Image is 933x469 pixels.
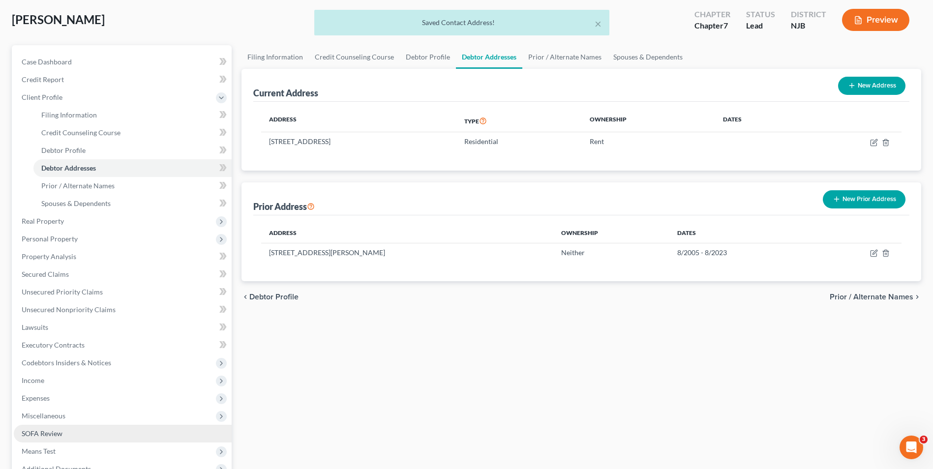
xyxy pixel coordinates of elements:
div: Chapter [694,9,730,20]
div: Prior Address [253,201,315,212]
td: 8/2005 - 8/2023 [669,243,814,262]
td: [STREET_ADDRESS][PERSON_NAME] [261,243,553,262]
td: Neither [553,243,670,262]
th: Address [261,110,456,132]
th: Address [261,223,553,243]
a: Unsecured Nonpriority Claims [14,301,232,319]
div: District [791,9,826,20]
span: Executory Contracts [22,341,85,349]
a: Debtor Addresses [33,159,232,177]
th: Type [456,110,582,132]
div: Saved Contact Address! [322,18,602,28]
span: Income [22,376,44,384]
span: Secured Claims [22,270,69,278]
td: Rent [582,132,715,151]
a: Spouses & Dependents [33,195,232,212]
span: Unsecured Priority Claims [22,288,103,296]
span: Codebtors Insiders & Notices [22,358,111,367]
span: Unsecured Nonpriority Claims [22,305,116,314]
span: Miscellaneous [22,411,65,420]
span: Case Dashboard [22,58,72,66]
a: Spouses & Dependents [607,45,689,69]
span: Debtor Profile [249,293,299,301]
span: Credit Counseling Course [41,128,120,137]
th: Ownership [582,110,715,132]
th: Ownership [553,223,670,243]
a: Lawsuits [14,319,232,336]
span: Debtor Addresses [41,164,96,172]
div: Status [746,9,775,20]
td: Residential [456,132,582,151]
a: Debtor Profile [400,45,456,69]
a: Case Dashboard [14,53,232,71]
span: Personal Property [22,234,78,243]
i: chevron_left [241,293,249,301]
a: Credit Report [14,71,232,88]
a: Prior / Alternate Names [522,45,607,69]
span: Lawsuits [22,323,48,331]
button: chevron_left Debtor Profile [241,293,299,301]
a: Secured Claims [14,265,232,283]
th: Dates [715,110,802,132]
a: Unsecured Priority Claims [14,283,232,301]
button: Prior / Alternate Names chevron_right [830,293,921,301]
td: [STREET_ADDRESS] [261,132,456,151]
a: Credit Counseling Course [309,45,400,69]
a: Debtor Profile [33,142,232,159]
button: × [595,18,602,29]
span: Filing Information [41,111,97,119]
iframe: Intercom live chat [900,436,923,459]
th: Dates [669,223,814,243]
button: New Prior Address [823,190,905,208]
a: Prior / Alternate Names [33,177,232,195]
span: Credit Report [22,75,64,84]
a: SOFA Review [14,425,232,442]
a: Filing Information [241,45,309,69]
button: New Address [838,77,905,95]
a: Property Analysis [14,248,232,265]
a: Filing Information [33,106,232,124]
div: Current Address [253,87,318,99]
span: Debtor Profile [41,146,86,154]
span: SOFA Review [22,429,62,438]
button: Preview [842,9,909,31]
a: Credit Counseling Course [33,124,232,142]
a: Debtor Addresses [456,45,522,69]
span: Prior / Alternate Names [830,293,913,301]
span: Client Profile [22,93,62,101]
span: Prior / Alternate Names [41,181,115,190]
span: Expenses [22,394,50,402]
span: Spouses & Dependents [41,199,111,207]
span: 3 [920,436,928,443]
span: Real Property [22,217,64,225]
i: chevron_right [913,293,921,301]
span: Property Analysis [22,252,76,261]
a: Executory Contracts [14,336,232,354]
span: Means Test [22,447,56,455]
